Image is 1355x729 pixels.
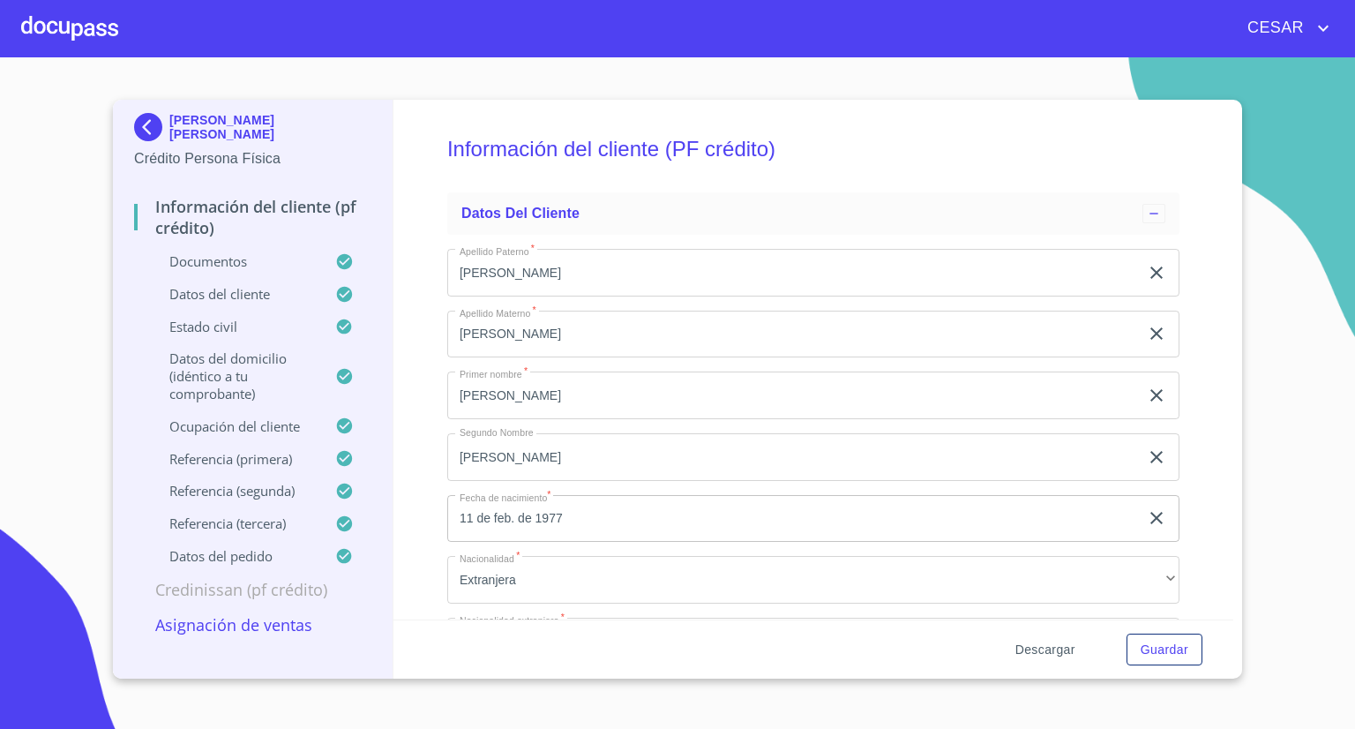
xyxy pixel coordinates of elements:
[1141,639,1188,661] span: Guardar
[461,206,580,221] span: Datos del cliente
[1146,262,1167,283] button: clear input
[447,192,1179,235] div: Datos del cliente
[134,349,335,402] p: Datos del domicilio (idéntico a tu comprobante)
[134,148,371,169] p: Crédito Persona Física
[134,547,335,565] p: Datos del pedido
[1234,14,1313,42] span: CESAR
[134,252,335,270] p: Documentos
[1146,447,1167,468] button: clear input
[447,556,1179,604] div: Extranjera
[134,196,371,238] p: Información del cliente (PF crédito)
[134,318,335,335] p: Estado Civil
[134,417,335,435] p: Ocupación del Cliente
[169,113,371,141] p: [PERSON_NAME] [PERSON_NAME]
[1015,639,1075,661] span: Descargar
[134,579,371,600] p: Credinissan (PF crédito)
[134,450,335,468] p: Referencia (primera)
[134,113,169,141] img: Docupass spot blue
[134,614,371,635] p: Asignación de Ventas
[447,113,1179,185] h5: Información del cliente (PF crédito)
[134,113,371,148] div: [PERSON_NAME] [PERSON_NAME]
[1146,323,1167,344] button: clear input
[134,482,335,500] p: Referencia (segunda)
[1146,385,1167,406] button: clear input
[134,285,335,303] p: Datos del cliente
[1127,634,1202,666] button: Guardar
[134,515,335,532] p: Referencia (tercera)
[1008,634,1082,666] button: Descargar
[1234,14,1334,42] button: account of current user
